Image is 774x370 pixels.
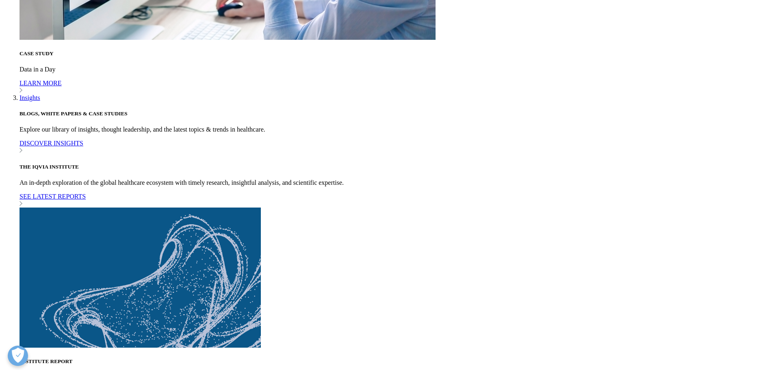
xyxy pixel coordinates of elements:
[20,193,771,208] a: SEE LATEST REPORTS
[20,94,40,101] a: Insights
[20,66,771,73] p: Data in a Day
[20,179,771,186] p: An in-depth exploration of the global healthcare ecosystem with timely research, insightful analy...
[8,346,28,366] button: Open Preferences
[20,164,771,170] h5: THE IQVIA INSTITUTE
[20,110,771,117] h5: BLOGS, WHITE PAPERS & CASE STUDIES
[20,50,771,57] h5: CASE STUDY
[20,126,771,133] p: Explore our library of insights, thought leadership, and the latest topics & trends in healthcare.
[20,208,261,348] img: iqi_rdtrends2025-listing-594x345.png
[20,140,771,154] a: DISCOVER INSIGHTS
[20,358,771,365] h5: INSTITUTE REPORT
[20,80,771,94] a: LEARN MORE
